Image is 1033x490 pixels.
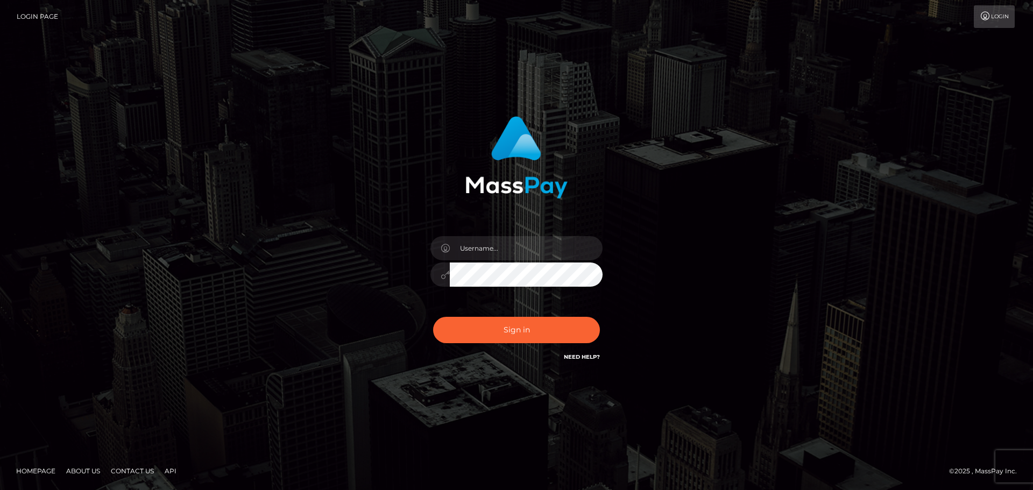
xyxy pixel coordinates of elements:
img: MassPay Login [465,116,568,198]
div: © 2025 , MassPay Inc. [949,465,1025,477]
input: Username... [450,236,603,260]
a: Need Help? [564,353,600,360]
a: Contact Us [107,463,158,479]
a: Login Page [17,5,58,28]
a: API [160,463,181,479]
a: About Us [62,463,104,479]
button: Sign in [433,317,600,343]
a: Homepage [12,463,60,479]
a: Login [974,5,1015,28]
